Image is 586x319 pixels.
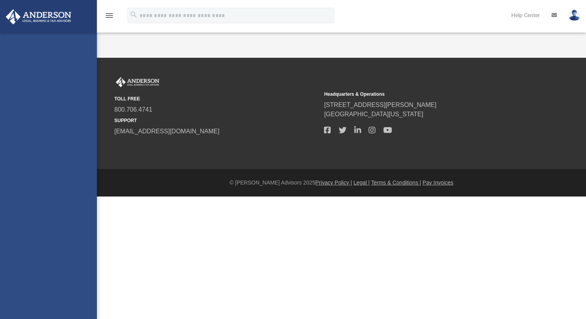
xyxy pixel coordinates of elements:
a: Privacy Policy | [315,179,352,186]
a: menu [105,15,114,20]
small: Headquarters & Operations [324,91,528,98]
i: menu [105,11,114,20]
small: TOLL FREE [114,95,319,102]
a: [EMAIL_ADDRESS][DOMAIN_NAME] [114,128,219,134]
a: [STREET_ADDRESS][PERSON_NAME] [324,102,436,108]
a: 800.706.4741 [114,106,152,113]
small: SUPPORT [114,117,319,124]
a: Legal | [353,179,370,186]
a: [GEOGRAPHIC_DATA][US_STATE] [324,111,423,117]
img: Anderson Advisors Platinum Portal [114,77,161,87]
a: Terms & Conditions | [371,179,421,186]
a: Pay Invoices [422,179,453,186]
img: User Pic [569,10,580,21]
div: © [PERSON_NAME] Advisors 2025 [97,179,586,187]
img: Anderson Advisors Platinum Portal [3,9,74,24]
i: search [129,10,138,19]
